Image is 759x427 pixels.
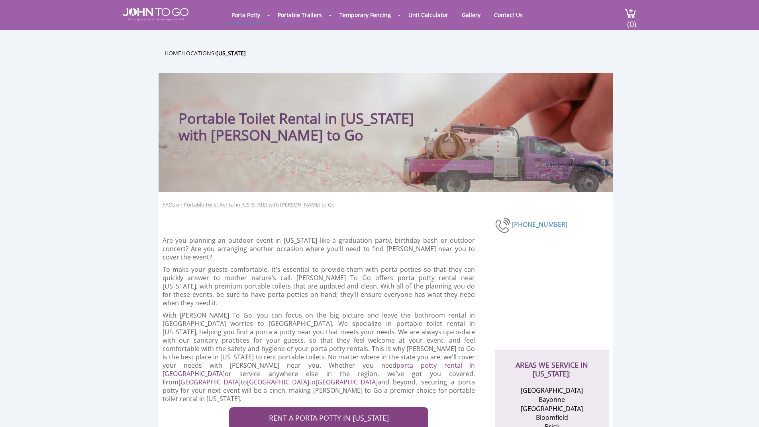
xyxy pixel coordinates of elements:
[512,220,567,229] a: [PHONE_NUMBER]
[178,89,435,144] h1: Portable Toilet Rental in [US_STATE] with [PERSON_NAME] to Go
[163,311,475,403] p: With [PERSON_NAME] To Go, you can focus on the big picture and leave the bathroom rental in [GEOG...
[333,7,397,23] a: Temporary Fencing
[123,8,188,21] img: JOHN to go
[513,404,591,413] li: [GEOGRAPHIC_DATA]
[316,378,378,386] a: [GEOGRAPHIC_DATA]
[495,216,512,234] img: phone-number
[163,236,475,261] p: Are you planning an outdoor event in [US_STATE] like a graduation party, birthday bash or outdoor...
[513,386,591,395] li: [GEOGRAPHIC_DATA]
[727,395,759,427] button: Live Chat
[272,7,328,23] a: Portable Trailers
[394,118,609,192] img: Truck
[165,49,181,57] a: Home
[513,413,591,422] li: Bloomfield
[178,378,241,386] a: [GEOGRAPHIC_DATA]
[624,8,636,19] img: cart a
[163,201,335,209] a: FAQs on Portable Toilet Rental in [US_STATE] with [PERSON_NAME] to Go
[165,49,619,58] ul: / /
[216,49,246,57] a: [US_STATE]
[183,49,214,57] a: Locations
[456,7,486,23] a: Gallery
[488,7,529,23] a: Contact Us
[226,7,266,23] a: Porta Potty
[163,265,475,307] p: To make your guests comfortable, it's essential to provide them with porta potties so that they c...
[402,7,454,23] a: Unit Calculator
[503,350,601,378] h2: AREAS WE SERVICE IN [US_STATE]:
[247,378,309,386] a: [GEOGRAPHIC_DATA]
[163,361,475,378] a: porta potty rental in [GEOGRAPHIC_DATA]
[627,12,636,29] span: (0)
[513,395,591,404] li: Bayonne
